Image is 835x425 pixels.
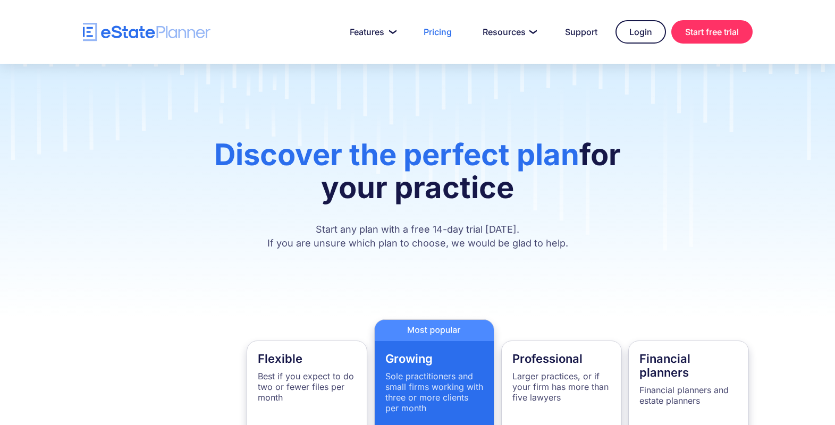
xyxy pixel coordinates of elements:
[183,138,652,215] h1: for your practice
[411,21,465,42] a: Pricing
[83,23,210,41] a: home
[385,371,484,413] p: Sole practitioners and small firms working with three or more clients per month
[470,21,547,42] a: Resources
[258,352,356,365] h4: Flexible
[639,352,738,379] h4: Financial planners
[512,352,611,365] h4: Professional
[385,352,484,365] h4: Growing
[512,371,611,403] p: Larger practices, or if your firm has more than five lawyers
[639,385,738,406] p: Financial planners and estate planners
[671,20,753,44] a: Start free trial
[615,20,666,44] a: Login
[258,371,356,403] p: Best if you expect to do two or fewer files per month
[552,21,610,42] a: Support
[337,21,406,42] a: Features
[214,137,579,173] span: Discover the perfect plan
[183,223,652,250] p: Start any plan with a free 14-day trial [DATE]. If you are unsure which plan to choose, we would ...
